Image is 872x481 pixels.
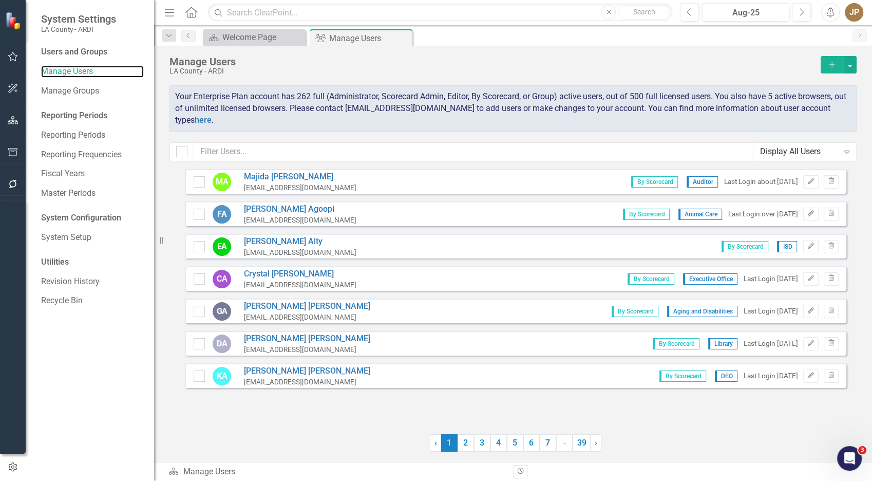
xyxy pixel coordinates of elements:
div: [EMAIL_ADDRESS][DOMAIN_NAME] [244,280,356,290]
a: 7 [540,434,556,452]
div: KA [213,367,231,385]
div: Last Login [DATE] [744,306,798,316]
div: Welcome Page [222,31,303,44]
a: Recycle Bin [41,295,144,307]
span: By Scorecard [722,241,768,252]
div: EA [213,237,231,256]
div: System Configuration [41,212,144,224]
span: Aging and Disabilities [667,306,737,317]
a: 4 [490,434,507,452]
span: 1 [441,434,458,452]
a: [PERSON_NAME] [PERSON_NAME] [244,365,370,377]
div: LA County - ARDI [169,67,816,75]
span: By Scorecard [612,306,658,317]
a: 5 [507,434,523,452]
div: Last Login over [DATE] [728,209,798,219]
div: Last Login about [DATE] [724,177,798,187]
a: Welcome Page [205,31,303,44]
button: Search [618,5,670,20]
input: Search ClearPoint... [208,4,672,22]
a: Reporting Periods [41,129,144,141]
div: CA [213,270,231,288]
div: DA [213,335,231,353]
span: Your Enterprise Plan account has 262 full (Administrator, Scorecard Admin, Editor, By Scorecard, ... [175,91,846,125]
div: Manage Users [168,466,505,478]
span: 3 [858,446,866,454]
span: › [595,438,597,448]
div: FA [213,205,231,224]
iframe: Intercom live chat [837,446,862,471]
a: [PERSON_NAME] Alty [244,236,356,248]
div: Manage Users [169,56,816,67]
a: 3 [474,434,490,452]
span: By Scorecard [628,273,674,285]
div: Utilities [41,256,144,268]
div: GA [213,302,231,321]
small: LA County - ARDI [41,25,116,33]
a: Majida [PERSON_NAME] [244,171,356,183]
div: Users and Groups [41,46,144,58]
input: Filter Users... [194,142,753,161]
a: Manage Users [41,66,144,78]
a: Manage Groups [41,85,144,97]
img: ClearPoint Strategy [5,11,23,29]
span: By Scorecard [623,209,670,220]
button: Aug-25 [702,3,789,22]
a: Fiscal Years [41,168,144,180]
span: Auditor [687,176,718,188]
span: Library [708,338,737,349]
a: Master Periods [41,188,144,199]
div: Reporting Periods [41,110,144,122]
div: [EMAIL_ADDRESS][DOMAIN_NAME] [244,215,356,225]
a: [PERSON_NAME] Agoopi [244,203,356,215]
div: Display All Users [760,146,839,158]
a: Reporting Frequencies [41,149,144,161]
div: [EMAIL_ADDRESS][DOMAIN_NAME] [244,377,370,387]
div: Last Login [DATE] [744,274,798,284]
span: By Scorecard [631,176,678,188]
a: [PERSON_NAME] [PERSON_NAME] [244,333,370,345]
a: here [195,115,212,125]
span: Search [633,8,655,16]
a: 6 [523,434,540,452]
div: [EMAIL_ADDRESS][DOMAIN_NAME] [244,312,370,322]
div: Last Login [DATE] [744,339,798,348]
span: ‹ [434,438,437,448]
div: Last Login [DATE] [744,371,798,381]
a: 39 [573,434,591,452]
a: Crystal [PERSON_NAME] [244,268,356,280]
span: By Scorecard [653,338,699,349]
span: By Scorecard [659,371,706,382]
span: System Settings [41,13,116,25]
a: 2 [458,434,474,452]
span: ISD [777,241,797,252]
button: JP [845,3,863,22]
div: [EMAIL_ADDRESS][DOMAIN_NAME] [244,345,370,355]
span: Executive Office [683,273,737,285]
a: System Setup [41,232,144,244]
a: Revision History [41,276,144,288]
div: MA [213,173,231,191]
div: Manage Users [329,32,410,45]
a: [PERSON_NAME] [PERSON_NAME] [244,301,370,312]
span: Animal Care [678,209,722,220]
div: [EMAIL_ADDRESS][DOMAIN_NAME] [244,183,356,193]
div: [EMAIL_ADDRESS][DOMAIN_NAME] [244,248,356,257]
span: DEO [715,371,737,382]
div: Aug-25 [706,7,786,19]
